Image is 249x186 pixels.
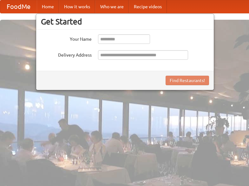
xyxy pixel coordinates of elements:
[41,17,209,26] h3: Get Started
[41,34,92,42] label: Your Name
[166,76,209,85] button: Find Restaurants!
[0,0,37,13] a: FoodMe
[41,50,92,58] label: Delivery Address
[95,0,129,13] a: Who we are
[37,0,59,13] a: Home
[129,0,167,13] a: Recipe videos
[59,0,95,13] a: How it works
